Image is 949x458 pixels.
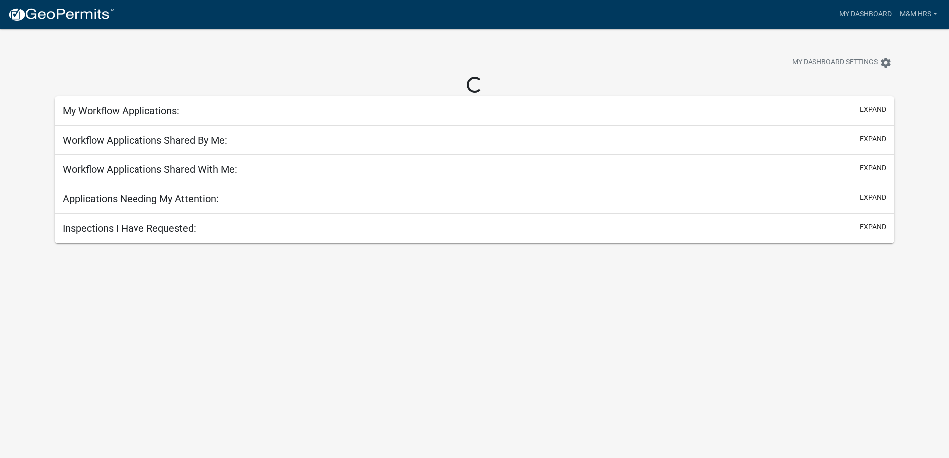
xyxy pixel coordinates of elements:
[63,105,179,117] h5: My Workflow Applications:
[880,57,892,69] i: settings
[63,193,219,205] h5: Applications Needing My Attention:
[63,222,196,234] h5: Inspections I Have Requested:
[63,163,237,175] h5: Workflow Applications Shared With Me:
[860,192,886,203] button: expand
[896,5,941,24] a: M&M HRS
[860,163,886,173] button: expand
[792,57,878,69] span: My Dashboard Settings
[63,134,227,146] h5: Workflow Applications Shared By Me:
[860,222,886,232] button: expand
[784,53,900,72] button: My Dashboard Settingssettings
[860,134,886,144] button: expand
[835,5,896,24] a: My Dashboard
[860,104,886,115] button: expand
